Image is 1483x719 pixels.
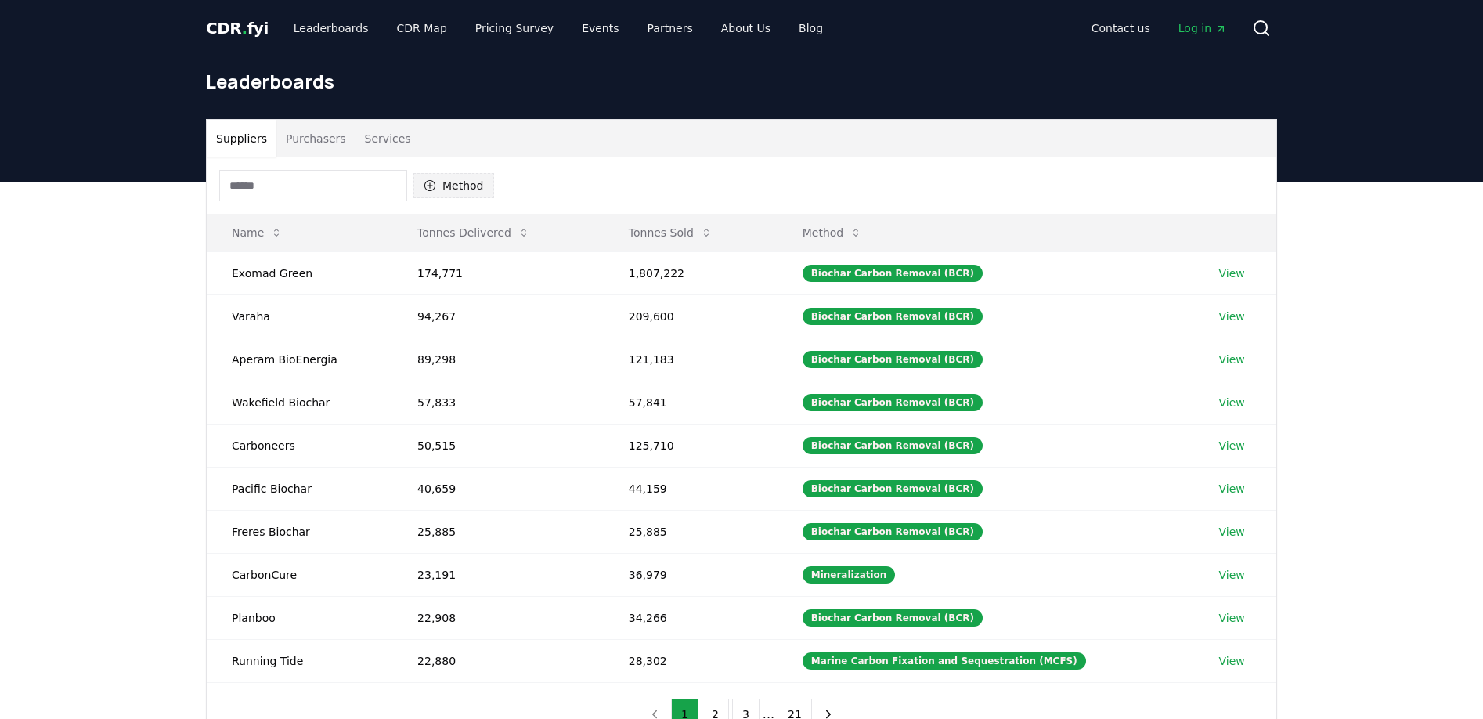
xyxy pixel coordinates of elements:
[604,510,778,553] td: 25,885
[803,265,983,282] div: Biochar Carbon Removal (BCR)
[207,639,392,682] td: Running Tide
[392,639,604,682] td: 22,880
[786,14,835,42] a: Blog
[206,69,1277,94] h1: Leaderboards
[604,381,778,424] td: 57,841
[392,294,604,338] td: 94,267
[207,510,392,553] td: Freres Biochar
[803,308,983,325] div: Biochar Carbon Removal (BCR)
[709,14,783,42] a: About Us
[392,596,604,639] td: 22,908
[207,294,392,338] td: Varaha
[803,480,983,497] div: Biochar Carbon Removal (BCR)
[463,14,566,42] a: Pricing Survey
[384,14,460,42] a: CDR Map
[242,19,247,38] span: .
[1219,266,1245,281] a: View
[206,17,269,39] a: CDR.fyi
[207,338,392,381] td: Aperam BioEnergia
[803,652,1086,670] div: Marine Carbon Fixation and Sequestration (MCFS)
[604,338,778,381] td: 121,183
[281,14,835,42] nav: Main
[635,14,705,42] a: Partners
[392,338,604,381] td: 89,298
[1079,14,1239,42] nav: Main
[413,173,494,198] button: Method
[1178,20,1227,36] span: Log in
[1219,395,1245,410] a: View
[392,381,604,424] td: 57,833
[207,596,392,639] td: Planboo
[803,566,896,584] div: Mineralization
[281,14,381,42] a: Leaderboards
[790,217,875,248] button: Method
[1166,14,1239,42] a: Log in
[1219,653,1245,669] a: View
[803,394,983,411] div: Biochar Carbon Removal (BCR)
[604,251,778,294] td: 1,807,222
[207,381,392,424] td: Wakefield Biochar
[803,351,983,368] div: Biochar Carbon Removal (BCR)
[604,596,778,639] td: 34,266
[392,467,604,510] td: 40,659
[1219,352,1245,367] a: View
[1219,524,1245,540] a: View
[1219,481,1245,497] a: View
[569,14,631,42] a: Events
[207,553,392,596] td: CarbonCure
[355,120,420,157] button: Services
[803,437,983,454] div: Biochar Carbon Removal (BCR)
[207,467,392,510] td: Pacific Biochar
[207,251,392,294] td: Exomad Green
[1219,567,1245,583] a: View
[1219,309,1245,324] a: View
[206,19,269,38] span: CDR fyi
[604,294,778,338] td: 209,600
[207,424,392,467] td: Carboneers
[276,120,355,157] button: Purchasers
[405,217,543,248] button: Tonnes Delivered
[803,523,983,540] div: Biochar Carbon Removal (BCR)
[604,467,778,510] td: 44,159
[1219,438,1245,453] a: View
[207,120,276,157] button: Suppliers
[1079,14,1163,42] a: Contact us
[392,510,604,553] td: 25,885
[392,553,604,596] td: 23,191
[803,609,983,627] div: Biochar Carbon Removal (BCR)
[604,639,778,682] td: 28,302
[392,424,604,467] td: 50,515
[604,553,778,596] td: 36,979
[392,251,604,294] td: 174,771
[604,424,778,467] td: 125,710
[1219,610,1245,626] a: View
[616,217,725,248] button: Tonnes Sold
[219,217,295,248] button: Name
